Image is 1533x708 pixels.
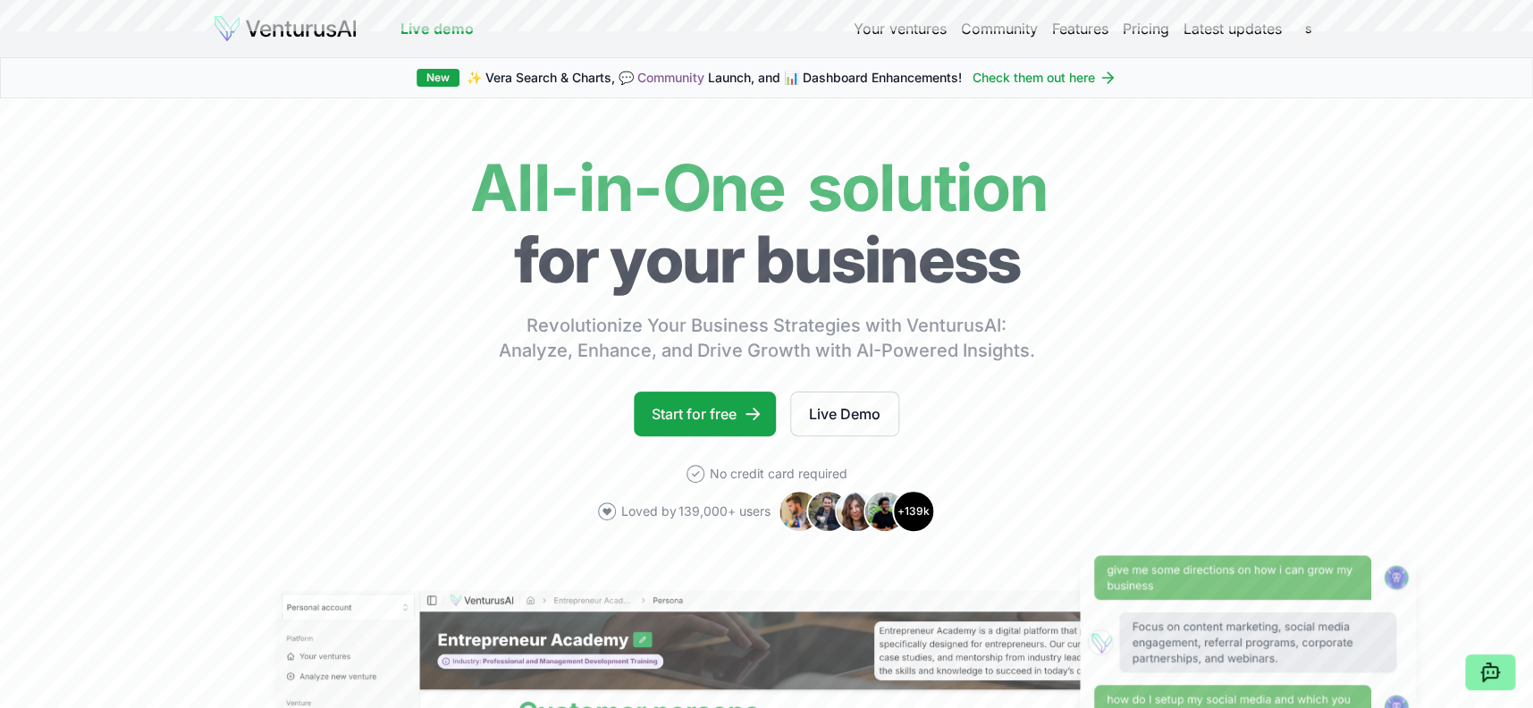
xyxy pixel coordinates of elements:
[863,490,906,533] img: Avatar 4
[634,392,776,436] a: Start for free
[806,490,849,533] img: Avatar 2
[835,490,878,533] img: Avatar 3
[637,70,704,85] a: Community
[467,69,962,87] span: ✨ Vera Search & Charts, 💬 Launch, and 📊 Dashboard Enhancements!
[973,69,1116,87] a: Check them out here
[790,392,899,436] a: Live Demo
[1296,16,1321,41] button: s
[778,490,821,533] img: Avatar 1
[417,69,459,87] div: New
